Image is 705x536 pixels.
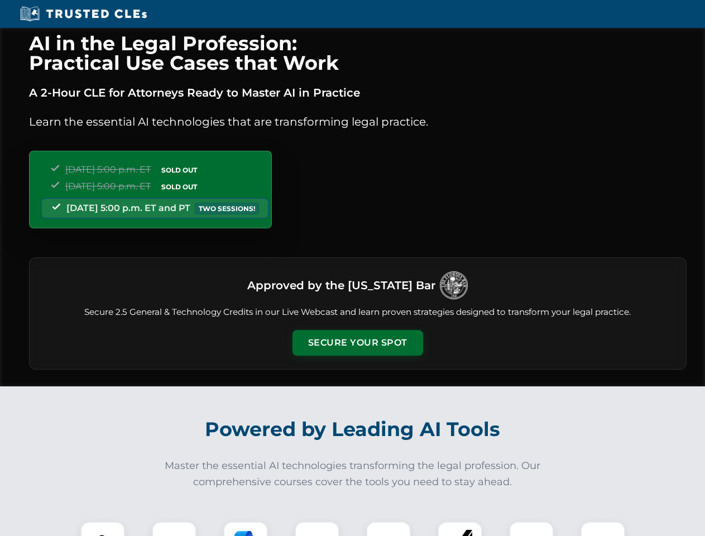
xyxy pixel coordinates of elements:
h3: Approved by the [US_STATE] Bar [247,275,435,295]
p: Learn the essential AI technologies that are transforming legal practice. [29,113,687,131]
button: Secure Your Spot [292,330,423,356]
span: [DATE] 5:00 p.m. ET [65,164,151,175]
h2: Powered by Leading AI Tools [44,410,662,449]
span: SOLD OUT [157,181,201,193]
p: Master the essential AI technologies transforming the legal profession. Our comprehensive courses... [157,458,548,490]
img: Logo [440,271,468,299]
img: Trusted CLEs [17,6,150,22]
p: A 2-Hour CLE for Attorneys Ready to Master AI in Practice [29,84,687,102]
h1: AI in the Legal Profession: Practical Use Cases that Work [29,33,687,73]
span: [DATE] 5:00 p.m. ET [65,181,151,192]
p: Secure 2.5 General & Technology Credits in our Live Webcast and learn proven strategies designed ... [43,306,673,319]
span: SOLD OUT [157,164,201,176]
